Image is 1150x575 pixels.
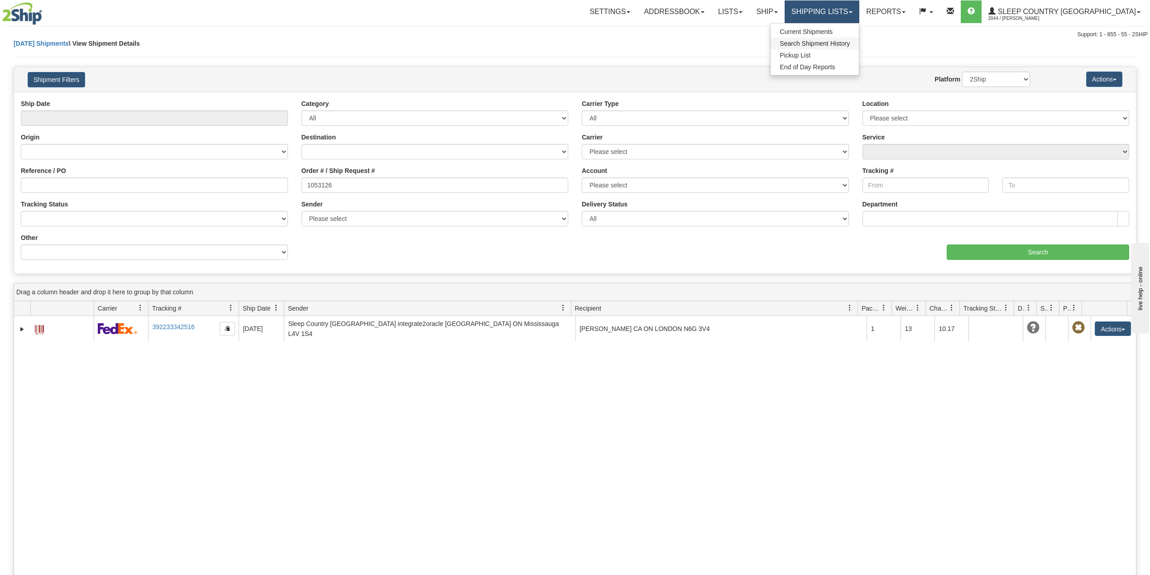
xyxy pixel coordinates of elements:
span: Charge [930,304,949,313]
button: Actions [1095,321,1131,336]
span: Weight [896,304,915,313]
a: Reports [859,0,912,23]
td: [DATE] [239,316,284,341]
a: Settings [583,0,637,23]
label: Sender [302,200,323,209]
label: Ship Date [21,99,50,108]
img: 2 - FedEx Express® [98,323,137,334]
a: Shipping lists [785,0,859,23]
span: 2044 / [PERSON_NAME] [988,14,1056,23]
span: Shipment Issues [1040,304,1048,313]
td: Sleep Country [GEOGRAPHIC_DATA] integrate2oracle [GEOGRAPHIC_DATA] ON Mississauga L4V 1S4 [284,316,575,341]
td: 1 [867,316,901,341]
a: Label [35,321,44,335]
a: Ship Date filter column settings [268,300,284,316]
div: grid grouping header [14,283,1136,301]
a: Shipment Issues filter column settings [1044,300,1059,316]
a: Charge filter column settings [944,300,959,316]
span: Pickup List [780,52,810,59]
label: Location [862,99,889,108]
div: Support: 1 - 855 - 55 - 2SHIP [2,31,1148,38]
label: Origin [21,133,39,142]
span: Packages [862,304,881,313]
a: Pickup List [771,49,859,61]
label: Service [862,133,885,142]
label: Department [862,200,898,209]
label: Platform [934,75,960,84]
a: Carrier filter column settings [133,300,148,316]
a: 392233342516 [152,323,194,331]
span: Pickup Not Assigned [1072,321,1085,334]
a: [DATE] Shipments [14,40,69,47]
span: Recipient [575,304,601,313]
span: End of Day Reports [780,63,835,71]
a: Delivery Status filter column settings [1021,300,1036,316]
input: From [862,177,989,193]
a: Ship [749,0,784,23]
a: Addressbook [637,0,711,23]
td: 13 [901,316,934,341]
label: Other [21,233,38,242]
button: Shipment Filters [28,72,85,87]
span: Pickup Status [1063,304,1071,313]
a: Pickup Status filter column settings [1066,300,1082,316]
img: logo2044.jpg [2,2,42,25]
span: Carrier [98,304,117,313]
a: Tracking # filter column settings [223,300,239,316]
a: Sender filter column settings [556,300,571,316]
span: Tracking Status [963,304,1003,313]
span: Current Shipments [780,28,833,35]
label: Tracking Status [21,200,68,209]
a: Recipient filter column settings [842,300,858,316]
a: End of Day Reports [771,61,859,73]
input: To [1002,177,1129,193]
a: Tracking Status filter column settings [998,300,1014,316]
label: Carrier Type [582,99,618,108]
span: \ View Shipment Details [69,40,140,47]
input: Search [947,244,1129,260]
label: Order # / Ship Request # [302,166,375,175]
a: Weight filter column settings [910,300,925,316]
td: 10.17 [934,316,968,341]
span: Sender [288,304,308,313]
span: Sleep Country [GEOGRAPHIC_DATA] [996,8,1136,15]
iframe: chat widget [1129,241,1149,334]
label: Tracking # [862,166,894,175]
span: Tracking # [152,304,182,313]
label: Destination [302,133,336,142]
label: Category [302,99,329,108]
label: Carrier [582,133,603,142]
a: Current Shipments [771,26,859,38]
span: Search Shipment History [780,40,850,47]
label: Reference / PO [21,166,66,175]
label: Account [582,166,607,175]
a: Expand [18,325,27,334]
a: Sleep Country [GEOGRAPHIC_DATA] 2044 / [PERSON_NAME] [982,0,1147,23]
label: Delivery Status [582,200,628,209]
button: Actions [1086,72,1122,87]
button: Copy to clipboard [220,322,235,335]
span: Unknown [1027,321,1040,334]
td: [PERSON_NAME] CA ON LONDON N6G 3V4 [575,316,867,341]
div: live help - online [7,8,84,14]
a: Search Shipment History [771,38,859,49]
span: Ship Date [243,304,270,313]
a: Lists [711,0,749,23]
a: Packages filter column settings [876,300,891,316]
span: Delivery Status [1018,304,1025,313]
